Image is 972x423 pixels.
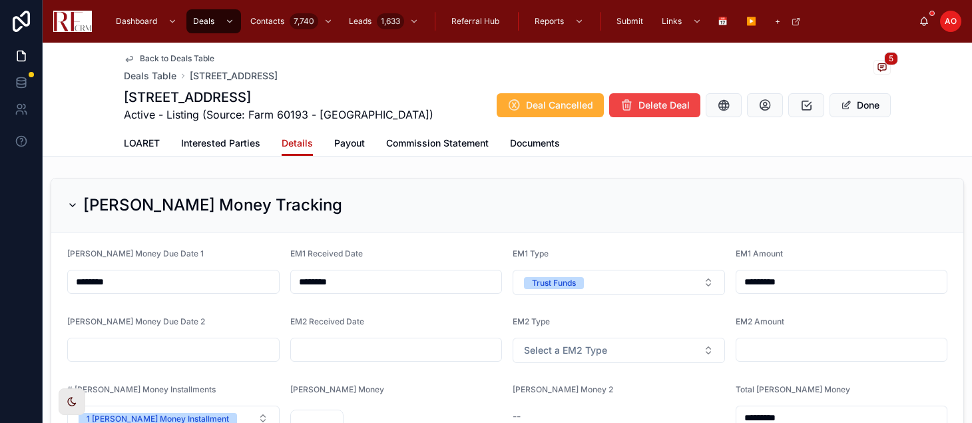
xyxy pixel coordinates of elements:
[386,137,489,150] span: Commission Statement
[775,16,780,27] span: +
[445,9,509,33] a: Referral Hub
[711,9,737,33] a: 📅
[124,137,160,150] span: LOARET
[124,69,176,83] a: Deals Table
[386,131,489,158] a: Commission Statement
[186,9,241,33] a: Deals
[377,13,404,29] div: 1,633
[884,52,898,65] span: 5
[282,137,313,150] span: Details
[334,137,365,150] span: Payout
[334,131,365,158] a: Payout
[524,344,607,357] span: Select a EM2 Type
[67,384,216,394] span: # [PERSON_NAME] Money Installments
[124,88,433,107] h1: [STREET_ADDRESS]
[67,316,205,326] span: [PERSON_NAME] Money Due Date 2
[53,11,92,32] img: App logo
[124,53,214,64] a: Back to Deals Table
[736,248,783,258] span: EM1 Amount
[124,131,160,158] a: LOARET
[513,270,725,295] button: Select Button
[290,316,364,326] span: EM2 Received Date
[513,338,725,363] button: Select Button
[535,16,564,27] span: Reports
[181,137,260,150] span: Interested Parties
[282,131,313,157] a: Details
[83,195,342,216] h2: [PERSON_NAME] Money Tracking
[616,16,643,27] span: Submit
[510,137,560,150] span: Documents
[124,107,433,123] span: Active - Listing (Source: Farm 60193 - [GEOGRAPHIC_DATA])
[244,9,340,33] a: Contacts7,740
[638,99,690,112] span: Delete Deal
[510,131,560,158] a: Documents
[109,9,184,33] a: Dashboard
[140,53,214,64] span: Back to Deals Table
[349,16,371,27] span: Leads
[193,16,214,27] span: Deals
[513,384,613,394] span: [PERSON_NAME] Money 2
[610,9,652,33] a: Submit
[513,316,550,326] span: EM2 Type
[609,93,700,117] button: Delete Deal
[830,93,891,117] button: Done
[103,7,919,36] div: scrollable content
[945,16,957,27] span: AO
[718,16,728,27] span: 📅
[451,16,499,27] span: Referral Hub
[116,16,157,27] span: Dashboard
[873,60,891,77] button: 5
[662,16,682,27] span: Links
[768,9,808,33] a: +
[250,16,284,27] span: Contacts
[290,384,384,394] span: [PERSON_NAME] Money
[290,13,318,29] div: 7,740
[736,384,850,394] span: Total [PERSON_NAME] Money
[497,93,604,117] button: Deal Cancelled
[513,248,549,258] span: EM1 Type
[342,9,425,33] a: Leads1,633
[290,248,363,258] span: EM1 Received Date
[746,16,756,27] span: ▶️
[67,248,204,258] span: [PERSON_NAME] Money Due Date 1
[190,69,278,83] a: [STREET_ADDRESS]
[736,316,784,326] span: EM2 Amount
[526,99,593,112] span: Deal Cancelled
[528,9,591,33] a: Reports
[532,277,576,289] div: Trust Funds
[181,131,260,158] a: Interested Parties
[655,9,708,33] a: Links
[513,410,521,423] span: --
[740,9,766,33] a: ▶️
